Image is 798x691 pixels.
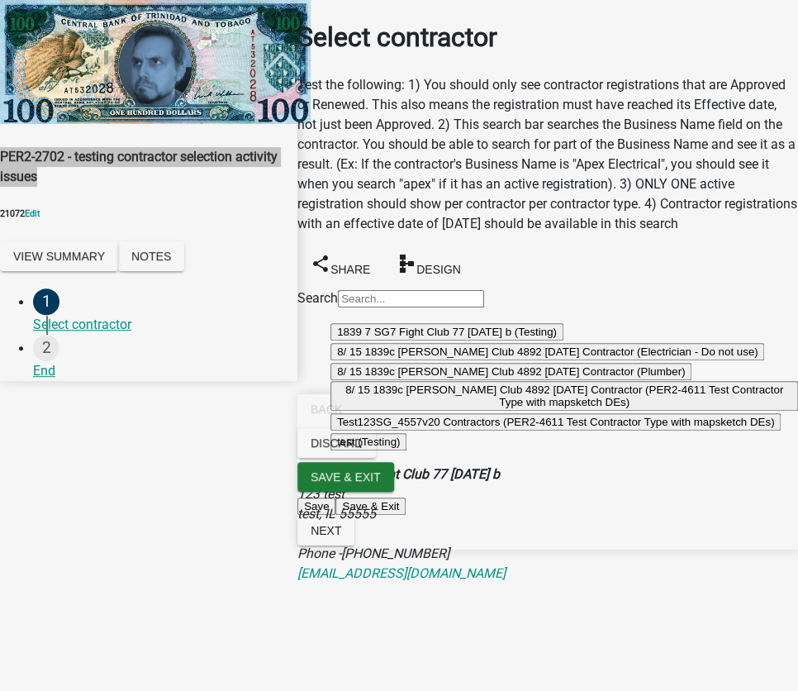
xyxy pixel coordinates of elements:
abbr: Phone - [297,546,341,561]
button: Notes [118,241,184,271]
div: Select contractor [33,315,284,335]
button: schemaDesign [383,247,474,284]
address: 123 test test, IL 55555 [297,465,798,564]
span: Save & Exit [311,470,381,484]
wm-modal-confirm: Edit Application Number [25,208,40,219]
button: Next [297,516,354,546]
div: End [33,361,284,381]
a: [EMAIL_ADDRESS][DOMAIN_NAME] [297,565,506,581]
button: 8/ 15 1839c [PERSON_NAME] Club 4892 [DATE] Contractor (Electrician - Do not use) [330,343,764,360]
h1: Select contractor [297,17,798,57]
button: 8/ 15 1839c [PERSON_NAME] Club 4892 [DATE] Contractor (Plumber) [330,363,691,380]
a: Edit [25,208,40,219]
label: Search [297,290,338,306]
button: Test123SG_4557v20 Contractors (PER2-4611 Test Contractor Type with mapsketch DEs) [330,413,781,431]
span: Back [311,403,342,416]
span: [PHONE_NUMBER] [341,546,449,561]
input: Search... [338,290,484,307]
span: Design [416,262,461,275]
p: Test the following: 1) You should only see contractor registrations that are Approved or Renewed.... [297,75,798,234]
button: shareShare [297,247,383,284]
button: 8/ 15 1839c [PERSON_NAME] Club 4892 [DATE] Contractor (PER2-4611 Test Contractor Type with mapske... [330,381,798,411]
div: 1 [33,288,59,315]
button: Back [297,394,355,424]
button: Save & Exit [297,462,394,492]
button: 1839 7 SG7 Fight Club 77 [DATE] b (Testing) [330,323,563,341]
strong: 1839 7 SG7 Fight Club 77 [DATE] b [297,466,500,482]
div: 2 [33,335,59,361]
span: Share [330,262,370,275]
i: schema [397,253,416,273]
span: Next [311,524,341,537]
wm-modal-confirm: Notes [118,250,184,265]
i: share [311,253,330,273]
button: Discard [297,428,376,458]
